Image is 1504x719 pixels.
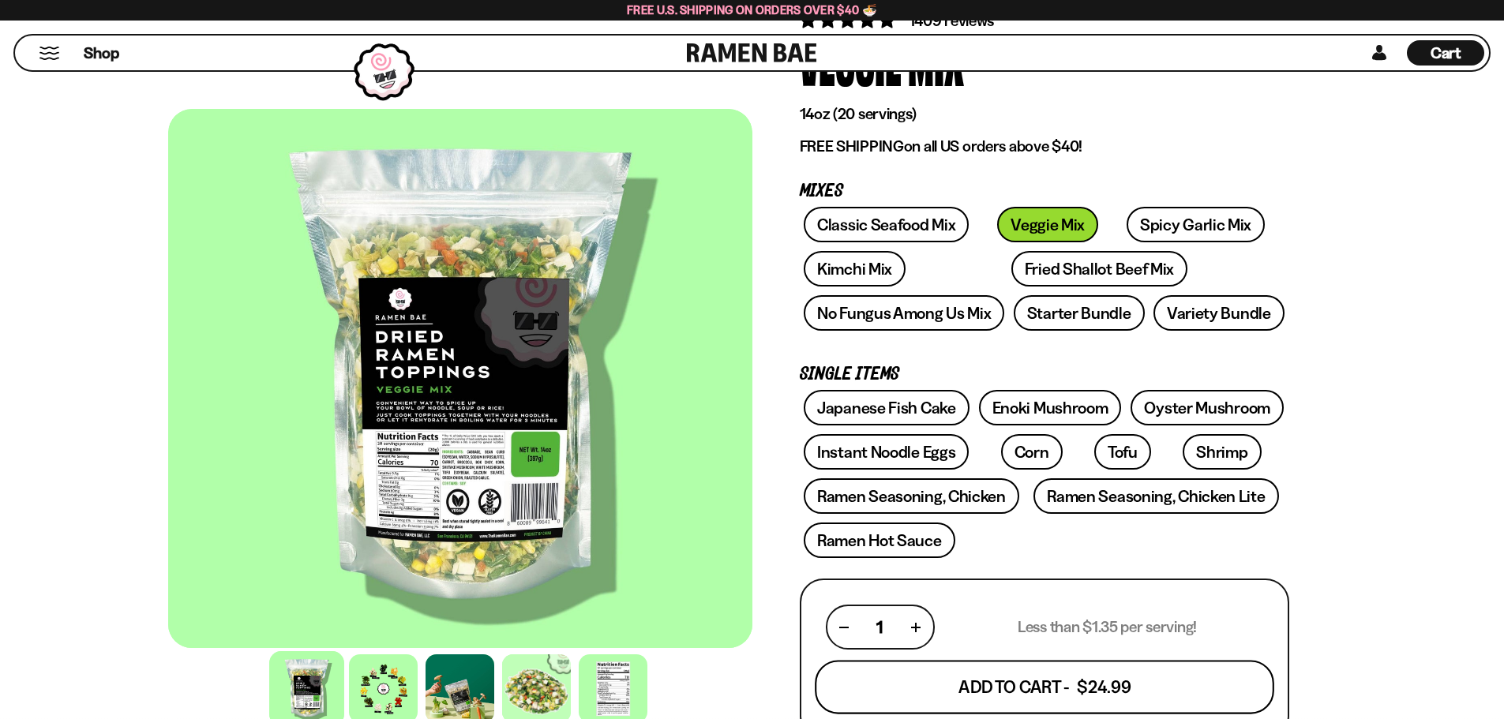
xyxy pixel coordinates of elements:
a: Corn [1001,434,1063,470]
a: Variety Bundle [1153,295,1285,331]
a: Classic Seafood Mix [804,207,969,242]
span: 1 [876,617,883,637]
button: Mobile Menu Trigger [39,47,60,60]
a: Fried Shallot Beef Mix [1011,251,1187,286]
a: Tofu [1094,434,1151,470]
p: Mixes [800,184,1289,199]
button: Add To Cart - $24.99 [815,661,1274,714]
strong: FREE SHIPPING [800,137,904,155]
span: Free U.S. Shipping on Orders over $40 🍜 [627,2,877,17]
a: Spicy Garlic Mix [1127,207,1265,242]
a: Instant Noodle Eggs [804,434,969,470]
a: Ramen Seasoning, Chicken [804,478,1019,514]
a: Oyster Mushroom [1131,390,1284,425]
a: Ramen Seasoning, Chicken Lite [1033,478,1278,514]
div: Veggie [800,32,902,91]
span: Shop [84,43,119,64]
div: Mix [908,32,964,91]
a: Enoki Mushroom [979,390,1122,425]
a: Ramen Hot Sauce [804,522,955,558]
p: on all US orders above $40! [800,137,1289,156]
a: Starter Bundle [1014,295,1145,331]
a: Shop [84,40,119,66]
p: Single Items [800,367,1289,382]
p: Less than $1.35 per serving! [1018,617,1197,637]
a: Japanese Fish Cake [804,390,970,425]
p: 14oz (20 servings) [800,104,1289,124]
a: Kimchi Mix [804,251,906,286]
a: Shrimp [1183,434,1261,470]
span: Cart [1431,43,1461,62]
a: No Fungus Among Us Mix [804,295,1004,331]
div: Cart [1407,36,1484,70]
